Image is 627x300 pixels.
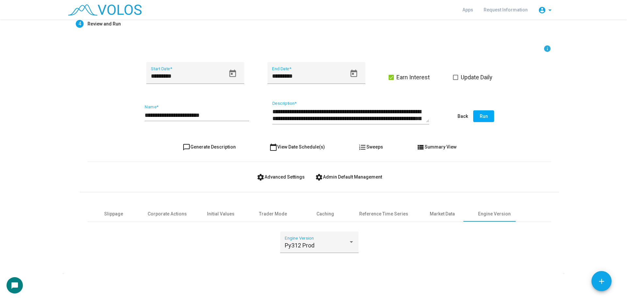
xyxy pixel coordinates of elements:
div: Review and Run [88,21,121,27]
span: Py312 Prod [285,242,314,249]
mat-icon: chat_bubble [11,282,19,290]
div: Engine Version [478,211,511,217]
mat-icon: format_list_numbered [359,143,366,151]
button: View Date Schedule(s) [264,141,330,153]
mat-icon: info [543,45,551,53]
span: Request Information [484,7,528,12]
mat-icon: settings [257,173,265,181]
a: Request Information [478,4,533,16]
span: Generate Description [183,144,236,150]
button: Open calendar [346,66,361,81]
span: Update Daily [461,73,492,81]
span: Earn Interest [396,73,430,81]
button: Admin Default Management [310,171,387,183]
mat-icon: chat_bubble_outline [183,143,190,151]
button: Back [452,110,473,122]
button: Run [473,110,494,122]
div: Slippage [104,211,123,217]
mat-icon: view_list [417,143,425,151]
button: Open calendar [225,66,240,81]
mat-icon: account_circle [538,6,546,14]
div: Caching [316,211,334,217]
button: Summary View [411,141,462,153]
span: Sweeps [359,144,383,150]
span: Summary View [417,144,457,150]
button: Generate Description [177,141,241,153]
mat-icon: calendar_today [269,143,277,151]
button: Add icon [591,271,612,291]
span: Advanced Settings [257,174,305,180]
div: Corporate Actions [148,211,187,217]
div: Market Data [430,211,455,217]
mat-icon: add [597,277,606,286]
button: Sweeps [353,141,388,153]
mat-icon: arrow_drop_down [546,6,554,14]
span: Run [480,114,488,119]
span: View Date Schedule(s) [269,144,325,150]
span: Apps [462,7,473,12]
span: 4 [78,21,81,27]
span: Back [458,114,468,119]
div: Reference Time Series [359,211,408,217]
button: Advanced Settings [251,171,310,183]
mat-icon: settings [315,173,323,181]
a: Apps [457,4,478,16]
div: Trader Mode [259,211,287,217]
div: Initial Values [207,211,234,217]
span: Admin Default Management [315,174,382,180]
